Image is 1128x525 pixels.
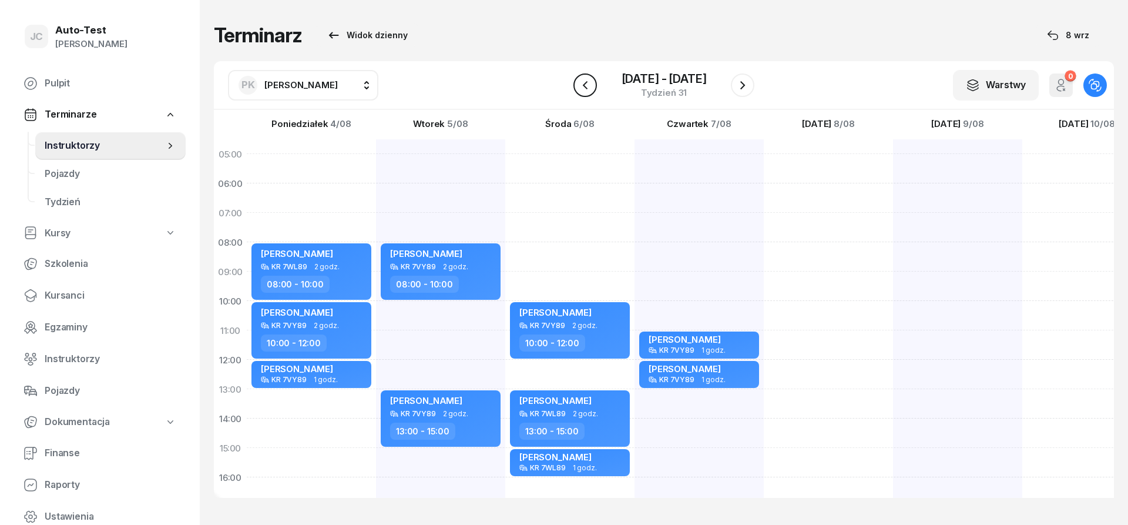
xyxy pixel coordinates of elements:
[314,322,339,330] span: 2 godz.
[264,79,338,91] span: [PERSON_NAME]
[45,446,176,461] span: Finanse
[261,276,330,293] div: 08:00 - 10:00
[214,25,302,46] h1: Terminarz
[214,433,247,463] div: 15:00
[1036,24,1100,47] button: 8 wrz
[35,188,186,216] a: Tydzień
[214,316,247,345] div: 11:00
[261,335,327,352] div: 10:00 - 12:00
[390,248,462,259] span: [PERSON_NAME]
[662,73,667,85] span: -
[271,263,307,270] div: KR 7WL89
[701,376,726,384] span: 1 godz.
[572,322,597,330] span: 2 godz.
[14,313,186,342] a: Egzaminy
[573,410,598,418] span: 2 godz.
[241,80,255,90] span: PK
[55,25,127,35] div: Auto-Test
[659,346,694,354] div: KR 7VY89
[390,395,462,406] span: [PERSON_NAME]
[214,492,247,521] div: 17:00
[330,119,351,128] span: 4/08
[622,88,707,97] div: Tydzień 31
[14,250,186,278] a: Szkolenia
[401,263,436,270] div: KR 7VY89
[45,195,176,210] span: Tydzień
[30,32,43,42] span: JC
[228,70,378,101] button: PK[PERSON_NAME]
[45,383,176,399] span: Pojazdy
[519,395,592,406] span: [PERSON_NAME]
[622,73,707,85] div: [DATE] [DATE]
[401,410,436,417] div: KR 7VY89
[45,414,110,430] span: Dokumentacja
[649,363,721,374] span: [PERSON_NAME]
[214,374,247,404] div: 13:00
[45,76,176,91] span: Pulpit
[214,228,247,257] div: 08:00
[45,256,176,272] span: Szkolenia
[214,345,247,374] div: 12:00
[1065,70,1076,81] div: 0
[214,139,247,169] div: 05:00
[14,69,186,98] a: Pulpit
[45,509,176,524] span: Ustawienia
[966,78,1026,93] div: Warstwy
[214,198,247,228] div: 07:00
[14,377,186,405] a: Pojazdy
[55,36,127,52] div: [PERSON_NAME]
[316,24,418,47] button: Widok dzienny
[271,322,307,329] div: KR 7VY89
[14,220,186,247] a: Kursy
[214,169,247,198] div: 06:00
[261,248,333,259] span: [PERSON_NAME]
[45,166,176,182] span: Pojazdy
[1090,119,1114,128] span: 10/08
[413,119,445,128] span: Wtorek
[314,376,338,384] span: 1 godz.
[953,70,1039,101] button: Warstwy
[14,471,186,499] a: Raporty
[443,410,468,418] span: 2 godz.
[45,107,96,122] span: Terminarze
[530,464,566,472] div: KR 7WL89
[1047,28,1089,42] div: 8 wrz
[271,119,328,128] span: Poniedziałek
[667,119,709,128] span: Czwartek
[1059,119,1088,128] span: [DATE]
[545,119,571,128] span: Środa
[214,286,247,316] div: 10:00
[447,119,468,128] span: 5/08
[530,322,565,329] div: KR 7VY89
[711,119,731,128] span: 7/08
[214,404,247,433] div: 14:00
[261,363,333,374] span: [PERSON_NAME]
[701,346,726,355] span: 1 godz.
[327,28,408,42] div: Widok dzienny
[931,119,961,128] span: [DATE]
[530,410,566,417] div: KR 7WL89
[659,376,694,383] div: KR 7VY89
[649,334,721,345] span: [PERSON_NAME]
[573,464,597,472] span: 1 godz.
[14,409,186,436] a: Dokumentacja
[45,288,176,303] span: Kursanci
[45,226,70,241] span: Kursy
[314,263,340,271] span: 2 godz.
[1049,73,1073,97] button: 0
[214,257,247,286] div: 09:00
[14,282,186,310] a: Kursanci
[214,463,247,492] div: 16:00
[390,276,459,293] div: 08:00 - 10:00
[519,423,585,440] div: 13:00 - 15:00
[45,477,176,493] span: Raporty
[14,345,186,373] a: Instruktorzy
[519,307,592,318] span: [PERSON_NAME]
[35,132,186,160] a: Instruktorzy
[519,335,585,352] div: 10:00 - 12:00
[45,138,164,153] span: Instruktorzy
[14,439,186,467] a: Finanse
[390,423,455,440] div: 13:00 - 15:00
[45,352,176,367] span: Instruktorzy
[35,160,186,188] a: Pojazdy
